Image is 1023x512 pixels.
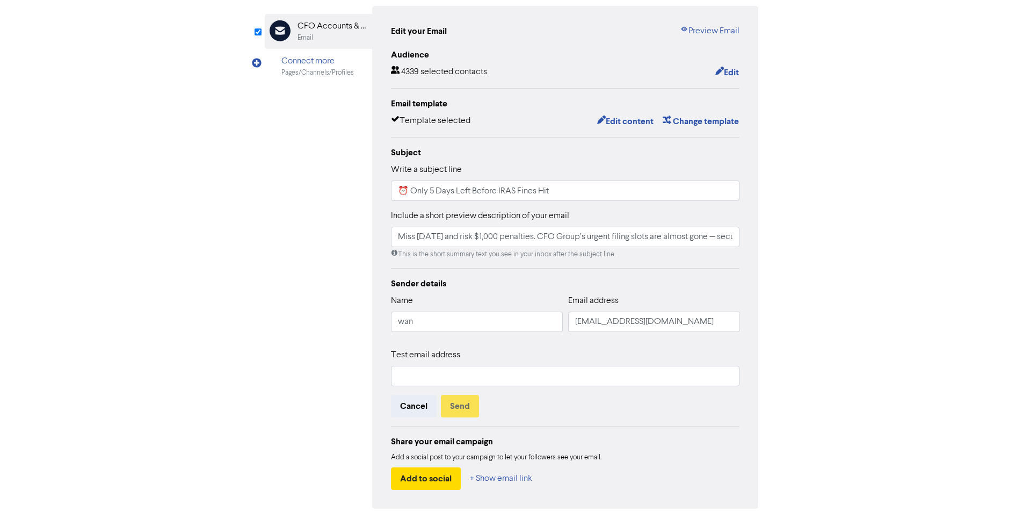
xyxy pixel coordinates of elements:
[391,210,569,222] label: Include a short preview description of your email
[662,114,739,128] button: Change template
[969,460,1023,512] iframe: Chat Widget
[391,114,470,128] div: Template selected
[568,294,619,307] label: Email address
[391,66,487,80] div: 4339 selected contacts
[265,49,372,84] div: Connect morePages/Channels/Profiles
[265,14,372,49] div: CFO Accounts & Services Pte LtdEmail
[281,68,354,78] div: Pages/Channels/Profiles
[298,20,366,33] div: CFO Accounts & Services Pte Ltd
[391,249,740,259] div: This is the short summary text you see in your inbox after the subject line.
[441,395,479,417] button: Send
[391,395,437,417] button: Cancel
[391,452,740,463] div: Add a social post to your campaign to let your followers see your email.
[391,97,740,110] div: Email template
[391,277,740,290] div: Sender details
[391,146,740,159] div: Subject
[391,163,462,176] label: Write a subject line
[680,25,739,38] a: Preview Email
[391,349,460,362] label: Test email address
[391,467,461,490] button: Add to social
[281,55,354,68] div: Connect more
[715,66,739,80] button: Edit
[469,467,533,490] button: + Show email link
[391,25,447,38] div: Edit your Email
[391,435,740,448] div: Share your email campaign
[391,48,740,61] div: Audience
[597,114,654,128] button: Edit content
[298,33,313,43] div: Email
[391,294,413,307] label: Name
